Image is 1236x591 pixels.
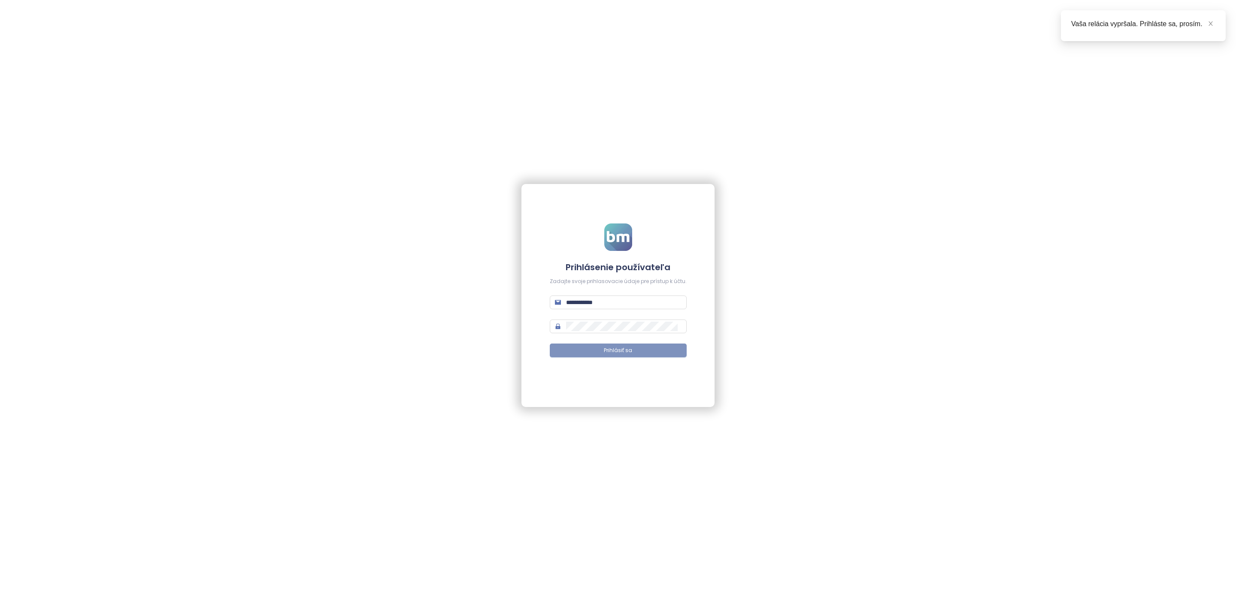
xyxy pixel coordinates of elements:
[604,223,632,251] img: logo
[604,347,632,355] span: Prihlásiť sa
[550,344,687,357] button: Prihlásiť sa
[550,277,687,286] div: Zadajte svoje prihlasovacie údaje pre prístup k účtu.
[1071,19,1215,29] div: Vaša relácia vypršala. Prihláste sa, prosím.
[555,323,561,329] span: lock
[555,299,561,305] span: mail
[1208,21,1214,27] span: close
[550,261,687,273] h4: Prihlásenie používateľa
